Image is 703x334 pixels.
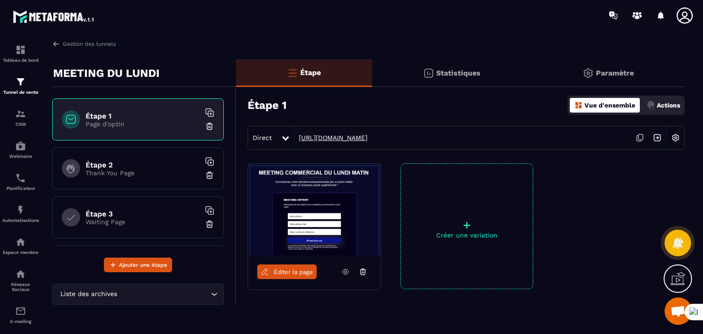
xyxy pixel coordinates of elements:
[401,232,533,239] p: Créer une variation
[15,140,26,151] img: automations
[15,237,26,248] img: automations
[294,134,368,141] a: [URL][DOMAIN_NAME]
[647,101,655,109] img: actions.d6e523a2.png
[15,108,26,119] img: formation
[205,220,214,229] img: trash
[2,70,39,102] a: formationformationTunnel de vente
[52,40,116,48] a: Gestion des tunnels
[15,306,26,317] img: email
[2,166,39,198] a: schedulerschedulerPlanificateur
[274,269,313,275] span: Éditer la page
[2,122,39,127] p: CRM
[104,258,172,272] button: Ajouter une étape
[300,68,321,77] p: Étape
[665,297,692,325] a: Ouvrir le chat
[205,122,214,131] img: trash
[649,129,666,146] img: arrow-next.bcc2205e.svg
[86,120,200,128] p: Page d'optin
[2,198,39,230] a: automationsautomationsAutomatisations
[423,68,434,79] img: stats.20deebd0.svg
[205,171,214,180] img: trash
[15,172,26,183] img: scheduler
[86,218,200,226] p: Waiting Page
[2,186,39,191] p: Planificateur
[86,210,200,218] h6: Étape 3
[2,319,39,324] p: E-mailing
[436,69,481,77] p: Statistiques
[2,282,39,292] p: Réseaux Sociaux
[401,219,533,232] p: +
[15,76,26,87] img: formation
[58,289,119,299] span: Liste des archives
[2,102,39,134] a: formationformationCRM
[2,230,39,262] a: automationsautomationsEspace membre
[15,205,26,215] img: automations
[583,68,594,79] img: setting-gr.5f69749f.svg
[2,38,39,70] a: formationformationTableau de bord
[2,154,39,159] p: Webinaire
[15,44,26,55] img: formation
[2,250,39,255] p: Espace membre
[119,260,167,269] span: Ajouter une étape
[52,284,224,305] div: Search for option
[287,67,298,78] img: bars-o.4a397970.svg
[596,69,634,77] p: Paramètre
[86,161,200,169] h6: Étape 2
[253,134,272,141] span: Direct
[667,129,684,146] img: setting-w.858f3a88.svg
[2,134,39,166] a: automationsautomationsWebinaire
[13,8,95,25] img: logo
[574,101,583,109] img: dashboard-orange.40269519.svg
[2,299,39,331] a: emailemailE-mailing
[15,269,26,280] img: social-network
[2,218,39,223] p: Automatisations
[86,169,200,177] p: Thank You Page
[86,112,200,120] h6: Étape 1
[584,102,635,109] p: Vue d'ensemble
[248,164,381,255] img: image
[2,90,39,95] p: Tunnel de vente
[52,40,60,48] img: arrow
[119,289,209,299] input: Search for option
[257,264,317,279] a: Éditer la page
[2,262,39,299] a: social-networksocial-networkRéseaux Sociaux
[248,99,287,112] h3: Étape 1
[53,64,160,82] p: MEETING DU LUNDI
[657,102,680,109] p: Actions
[2,58,39,63] p: Tableau de bord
